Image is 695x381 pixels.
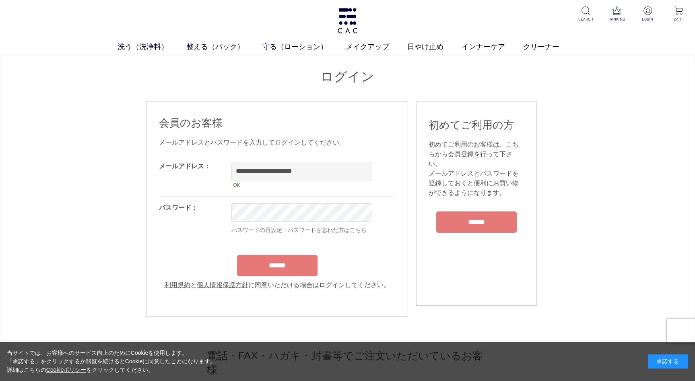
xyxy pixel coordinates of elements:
a: 洗う（洗浄料） [118,41,186,52]
a: 整える（パック） [186,41,262,52]
div: メールアドレスとパスワードを入力してログインしてください。 [159,138,396,147]
p: LOGIN [638,16,658,22]
a: LOGIN [638,6,658,22]
div: 当サイトでは、お客様へのサービス向上のためにCookieを使用します。 「承諾する」をクリックするか閲覧を続けるとCookieに同意したことになります。 詳細はこちらの をクリックしてください。 [7,349,216,374]
a: クリーナー [523,41,577,52]
div: OK [231,180,372,190]
p: CART [669,16,689,22]
div: 初めてご利用のお客様は、こちらから会員登録を行って下さい。 メールアドレスとパスワードを登録しておくと便利にお買い物ができるようになります。 [429,140,524,198]
h1: ログイン [146,68,549,85]
a: 個人情報保護方針 [197,282,248,288]
a: インナーケア [462,41,523,52]
label: メールアドレス： [159,163,210,170]
p: RANKING [607,16,627,22]
a: CART [669,6,689,22]
span: 会員のお客様 [159,117,223,129]
div: 承諾する [648,354,688,369]
a: パスワードの再設定・パスワードを忘れた方はこちら [231,227,367,233]
p: SEARCH [576,16,596,22]
a: 守る（ローション） [262,41,346,52]
div: と に同意いただける場合はログインしてください。 [159,280,396,290]
span: 初めてご利用の方 [429,119,514,131]
a: 日やけ止め [407,41,462,52]
img: logo [336,8,359,33]
a: Cookieポリシー [46,367,87,373]
a: RANKING [607,6,627,22]
a: SEARCH [576,6,596,22]
a: メイクアップ [346,41,407,52]
a: 利用規約 [165,282,190,288]
label: パスワード： [159,204,198,211]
